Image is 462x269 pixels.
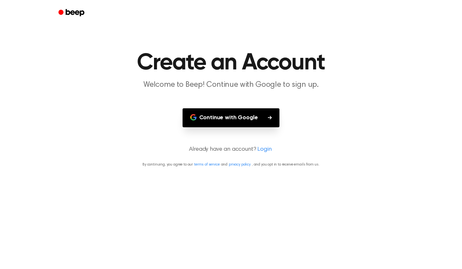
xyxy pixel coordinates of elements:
[54,7,90,19] a: Beep
[8,162,454,167] p: By continuing, you agree to our and , and you opt in to receive emails from us.
[183,108,280,127] button: Continue with Google
[229,163,251,166] a: privacy policy
[108,80,354,90] p: Welcome to Beep! Continue with Google to sign up.
[8,145,454,154] p: Already have an account?
[257,145,271,154] a: Login
[194,163,219,166] a: terms of service
[67,51,395,75] h1: Create an Account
